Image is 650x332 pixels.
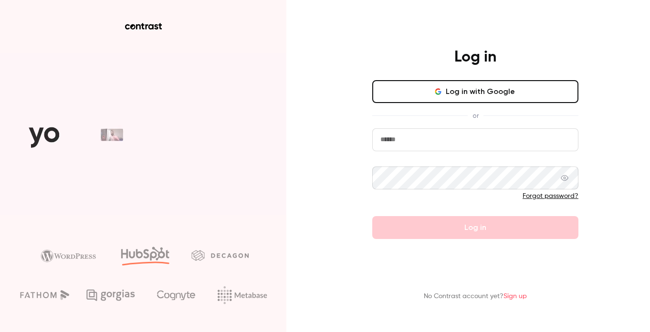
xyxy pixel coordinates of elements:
[372,80,578,103] button: Log in with Google
[468,111,483,121] span: or
[503,293,527,300] a: Sign up
[523,193,578,199] a: Forgot password?
[454,48,496,67] h4: Log in
[424,291,527,301] p: No Contrast account yet?
[191,250,249,260] img: decagon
